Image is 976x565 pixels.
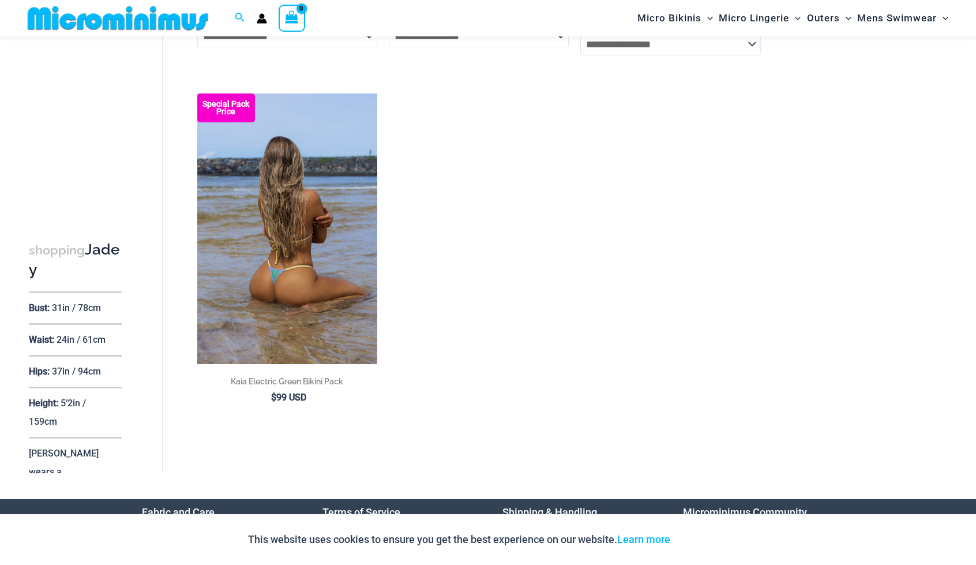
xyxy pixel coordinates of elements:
[271,392,276,403] span: $
[197,376,377,387] h2: Kaia Electric Green Bikini Pack
[257,13,267,24] a: Account icon link
[635,3,716,33] a: Micro BikinisMenu ToggleMenu Toggle
[197,93,377,364] img: Kaia Electric Green 305 Top 445 Thong 05
[29,302,50,313] p: Bust:
[617,533,670,545] a: Learn more
[279,5,305,31] a: View Shopping Cart, empty
[854,3,951,33] a: Mens SwimwearMenu ToggleMenu Toggle
[637,3,701,33] span: Micro Bikinis
[29,334,54,345] p: Waist:
[29,397,58,408] p: Height:
[633,2,953,35] nav: Site Navigation
[29,240,122,280] h3: Jadey
[937,3,948,33] span: Menu Toggle
[804,3,854,33] a: OutersMenu ToggleMenu Toggle
[197,376,377,391] a: Kaia Electric Green Bikini Pack
[840,3,851,33] span: Menu Toggle
[271,392,306,403] bdi: 99 USD
[716,3,804,33] a: Micro LingerieMenu ToggleMenu Toggle
[52,365,101,376] p: 37in / 94cm
[679,526,728,553] button: Accept
[29,243,85,257] span: shopping
[235,11,245,25] a: Search icon link
[322,506,400,518] a: Terms of Service
[52,302,101,313] p: 31in / 78cm
[807,3,840,33] span: Outers
[29,365,50,376] p: Hips:
[701,3,713,33] span: Menu Toggle
[57,334,106,345] p: 24in / 61cm
[29,447,115,551] p: [PERSON_NAME] wears a Small/Medium Sling, Small Top, Small Bottoms, Small One-Piece, Small Dress
[719,3,789,33] span: Micro Lingerie
[857,3,937,33] span: Mens Swimwear
[23,5,213,31] img: MM SHOP LOGO FLAT
[789,3,801,33] span: Menu Toggle
[502,506,597,518] a: Shipping & Handling
[142,506,215,518] a: Fabric and Care
[248,531,670,548] p: This website uses cookies to ensure you get the best experience on our website.
[197,93,377,364] a: Kaia Electric Green 305 Top 445 Thong 04 Kaia Electric Green 305 Top 445 Thong 05Kaia Electric Gr...
[683,506,807,518] a: Microminimus Community
[197,100,255,115] b: Special Pack Price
